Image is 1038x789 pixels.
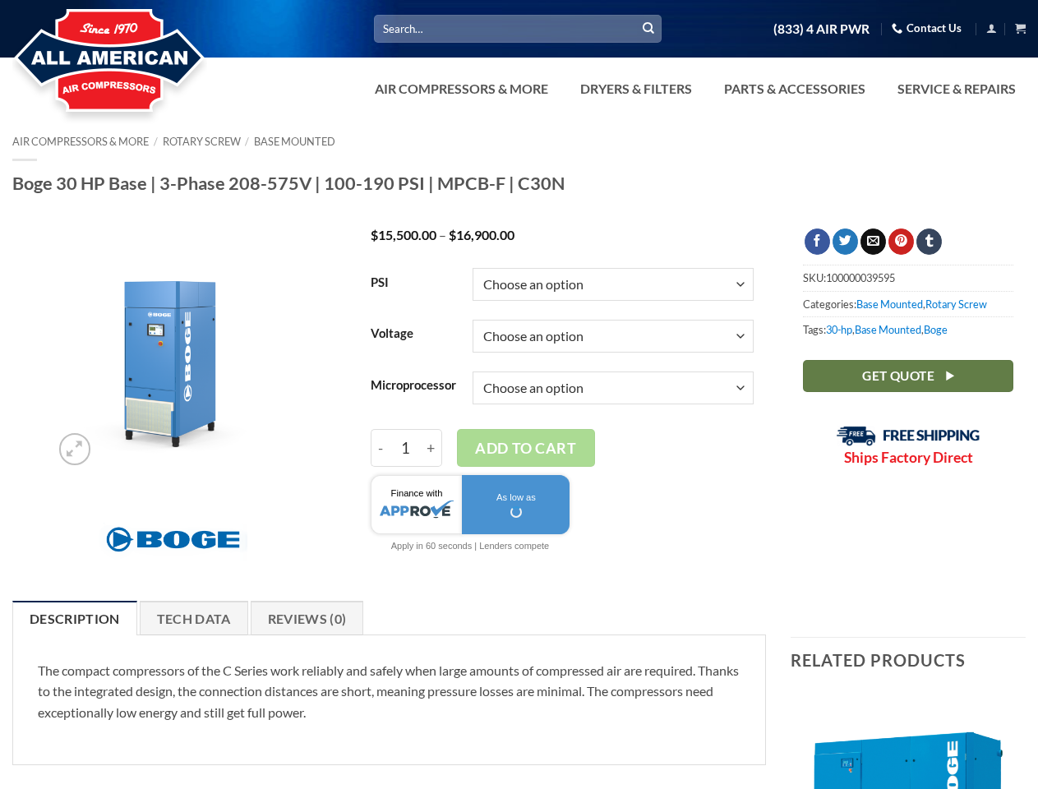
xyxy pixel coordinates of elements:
a: 30-hp [826,323,852,336]
span: $ [449,227,456,242]
label: Microprocessor [371,379,456,392]
a: Get Quote [803,360,1013,392]
button: Add to cart [457,429,595,467]
span: SKU: [803,265,1013,290]
a: Reviews (0) [251,601,364,635]
bdi: 15,500.00 [371,227,436,242]
span: $ [371,227,378,242]
a: Base Mounted [254,135,335,148]
a: Description [12,601,137,635]
a: Zoom [59,433,91,465]
a: Service & Repairs [888,72,1026,105]
label: Voltage [371,327,456,340]
a: Contact Us [892,16,962,41]
a: (833) 4 AIR PWR [773,15,870,44]
a: Rotary Screw [163,135,241,148]
a: Boge [924,323,948,336]
a: Share on Facebook [805,228,830,255]
button: Submit [636,16,661,41]
span: Categories: , [803,291,1013,316]
span: Tags: , , [803,316,1013,342]
span: / [245,135,249,148]
a: Base Mounted [856,298,923,311]
a: Air Compressors & More [12,135,149,148]
a: View cart [1015,18,1026,39]
a: Air Compressors & More [365,72,558,105]
strong: Ships Factory Direct [844,449,973,466]
img: Boge 30 HP Base | 3-Phase 208-575V | 100-190 PSI | MPCB-F | C30N [51,228,296,473]
input: Product quantity [390,429,421,467]
input: Reduce quantity of Boge 30 HP Base | 3-Phase 208-575V | 100-190 PSI | MPCB-F | C30N [371,429,390,467]
a: Base Mounted [855,323,921,336]
a: Rotary Screw [925,298,987,311]
a: Pin on Pinterest [888,228,914,255]
img: Boge [99,519,247,560]
a: Login [986,18,997,39]
a: Parts & Accessories [714,72,875,105]
span: 100000039595 [826,271,895,284]
a: Tech Data [140,601,248,635]
span: Get Quote [862,366,934,386]
label: PSI [371,276,456,289]
h3: Related products [791,638,1026,682]
nav: Breadcrumb [12,136,1026,148]
img: Free Shipping [837,426,980,446]
a: Share on Twitter [833,228,858,255]
input: Increase quantity of Boge 30 HP Base | 3-Phase 208-575V | 100-190 PSI | MPCB-F | C30N [421,429,442,467]
p: The compact compressors of the C Series work reliably and safely when large amounts of compressed... [38,660,740,723]
span: / [154,135,158,148]
a: Email to a Friend [860,228,886,255]
span: – [439,227,446,242]
a: Dryers & Filters [570,72,702,105]
bdi: 16,900.00 [449,227,514,242]
h1: Boge 30 HP Base | 3-Phase 208-575V | 100-190 PSI | MPCB-F | C30N [12,172,1026,195]
input: Search… [374,15,662,42]
a: Share on Tumblr [916,228,942,255]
